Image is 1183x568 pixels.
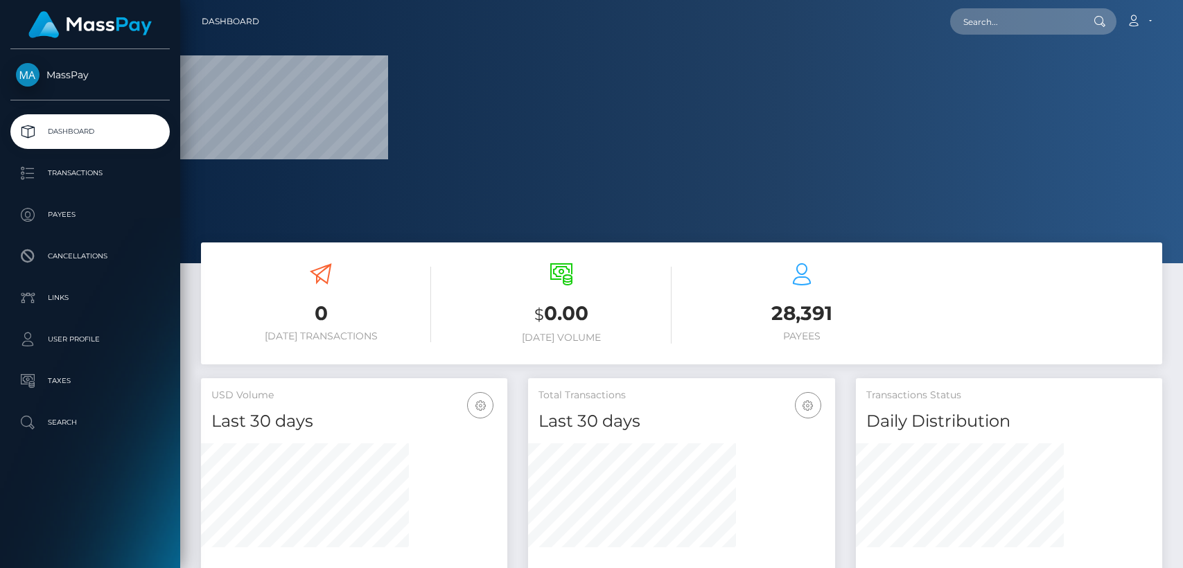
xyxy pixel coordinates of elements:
h4: Daily Distribution [866,409,1152,434]
h3: 0 [211,300,431,327]
h4: Last 30 days [538,409,824,434]
p: Transactions [16,163,164,184]
a: User Profile [10,322,170,357]
p: Cancellations [16,246,164,267]
img: MassPay [16,63,40,87]
img: MassPay Logo [28,11,152,38]
p: Links [16,287,164,308]
h6: [DATE] Volume [452,332,672,344]
h5: Transactions Status [866,389,1152,402]
p: User Profile [16,329,164,350]
small: $ [534,305,544,324]
a: Payees [10,197,170,232]
h3: 0.00 [452,300,672,328]
input: Search... [950,8,1080,35]
h3: 28,391 [692,300,912,327]
a: Dashboard [10,114,170,149]
p: Taxes [16,371,164,391]
h6: [DATE] Transactions [211,330,431,342]
a: Dashboard [202,7,259,36]
p: Search [16,412,164,433]
h4: Last 30 days [211,409,497,434]
a: Cancellations [10,239,170,274]
a: Taxes [10,364,170,398]
p: Payees [16,204,164,225]
h6: Payees [692,330,912,342]
h5: Total Transactions [538,389,824,402]
a: Links [10,281,170,315]
a: Transactions [10,156,170,190]
span: MassPay [10,69,170,81]
p: Dashboard [16,121,164,142]
h5: USD Volume [211,389,497,402]
a: Search [10,405,170,440]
